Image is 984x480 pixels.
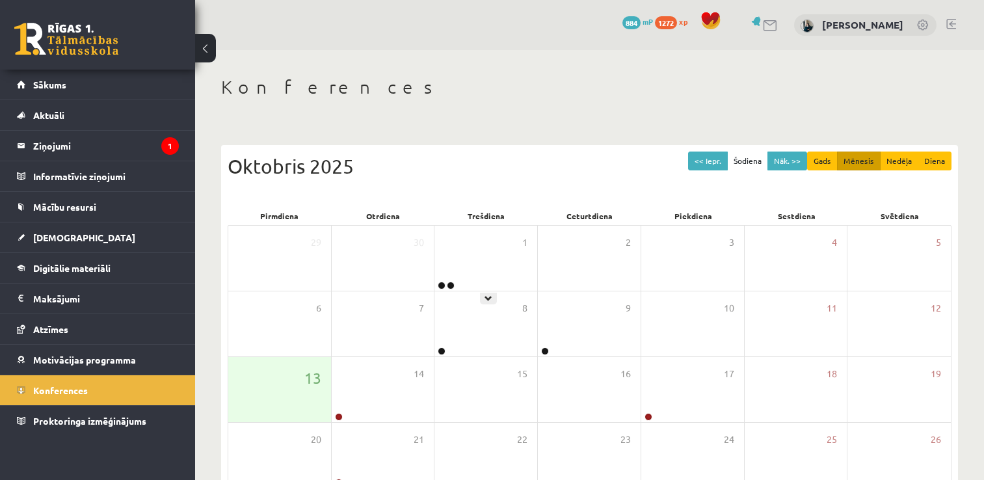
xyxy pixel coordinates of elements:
span: 6 [316,301,321,315]
span: Digitālie materiāli [33,262,111,274]
a: Sākums [17,70,179,100]
button: Šodiena [727,152,768,170]
div: Svētdiena [848,207,951,225]
span: 4 [832,235,837,250]
div: Sestdiena [745,207,848,225]
span: mP [643,16,653,27]
button: << Iepr. [688,152,728,170]
button: Nāk. >> [767,152,807,170]
a: Ziņojumi1 [17,131,179,161]
a: Atzīmes [17,314,179,344]
span: 19 [931,367,941,381]
h1: Konferences [221,76,958,98]
span: [DEMOGRAPHIC_DATA] [33,232,135,243]
span: 7 [419,301,424,315]
span: 1272 [655,16,677,29]
img: Megija Simsone [801,20,814,33]
button: Gads [807,152,838,170]
a: [PERSON_NAME] [822,18,903,31]
a: Maksājumi [17,284,179,313]
a: Rīgas 1. Tālmācības vidusskola [14,23,118,55]
div: Trešdiena [434,207,538,225]
div: Piekdiena [641,207,745,225]
a: [DEMOGRAPHIC_DATA] [17,222,179,252]
a: Motivācijas programma [17,345,179,375]
legend: Maksājumi [33,284,179,313]
a: 1272 xp [655,16,694,27]
button: Mēnesis [837,152,881,170]
span: xp [679,16,687,27]
span: 1 [522,235,527,250]
a: Informatīvie ziņojumi [17,161,179,191]
span: 25 [827,433,837,447]
span: 18 [827,367,837,381]
span: 17 [724,367,734,381]
span: 12 [931,301,941,315]
div: Pirmdiena [228,207,331,225]
span: Atzīmes [33,323,68,335]
div: Oktobris 2025 [228,152,951,181]
div: Ceturtdiena [538,207,641,225]
span: Motivācijas programma [33,354,136,366]
button: Nedēļa [880,152,918,170]
span: 10 [724,301,734,315]
span: Aktuāli [33,109,64,121]
legend: Informatīvie ziņojumi [33,161,179,191]
a: Digitālie materiāli [17,253,179,283]
a: Konferences [17,375,179,405]
span: 24 [724,433,734,447]
span: 3 [729,235,734,250]
span: 15 [517,367,527,381]
span: 2 [626,235,631,250]
span: 20 [311,433,321,447]
legend: Ziņojumi [33,131,179,161]
span: 9 [626,301,631,315]
span: 29 [311,235,321,250]
span: Sākums [33,79,66,90]
span: 8 [522,301,527,315]
i: 1 [161,137,179,155]
div: Otrdiena [331,207,434,225]
a: Proktoringa izmēģinājums [17,406,179,436]
span: 30 [414,235,424,250]
span: Proktoringa izmēģinājums [33,415,146,427]
span: 5 [936,235,941,250]
span: 11 [827,301,837,315]
span: 26 [931,433,941,447]
span: 884 [622,16,641,29]
span: 13 [304,367,321,389]
span: 21 [414,433,424,447]
span: 23 [620,433,631,447]
span: Konferences [33,384,88,396]
a: 884 mP [622,16,653,27]
a: Aktuāli [17,100,179,130]
button: Diena [918,152,951,170]
span: Mācību resursi [33,201,96,213]
span: 16 [620,367,631,381]
span: 14 [414,367,424,381]
span: 22 [517,433,527,447]
a: Mācību resursi [17,192,179,222]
